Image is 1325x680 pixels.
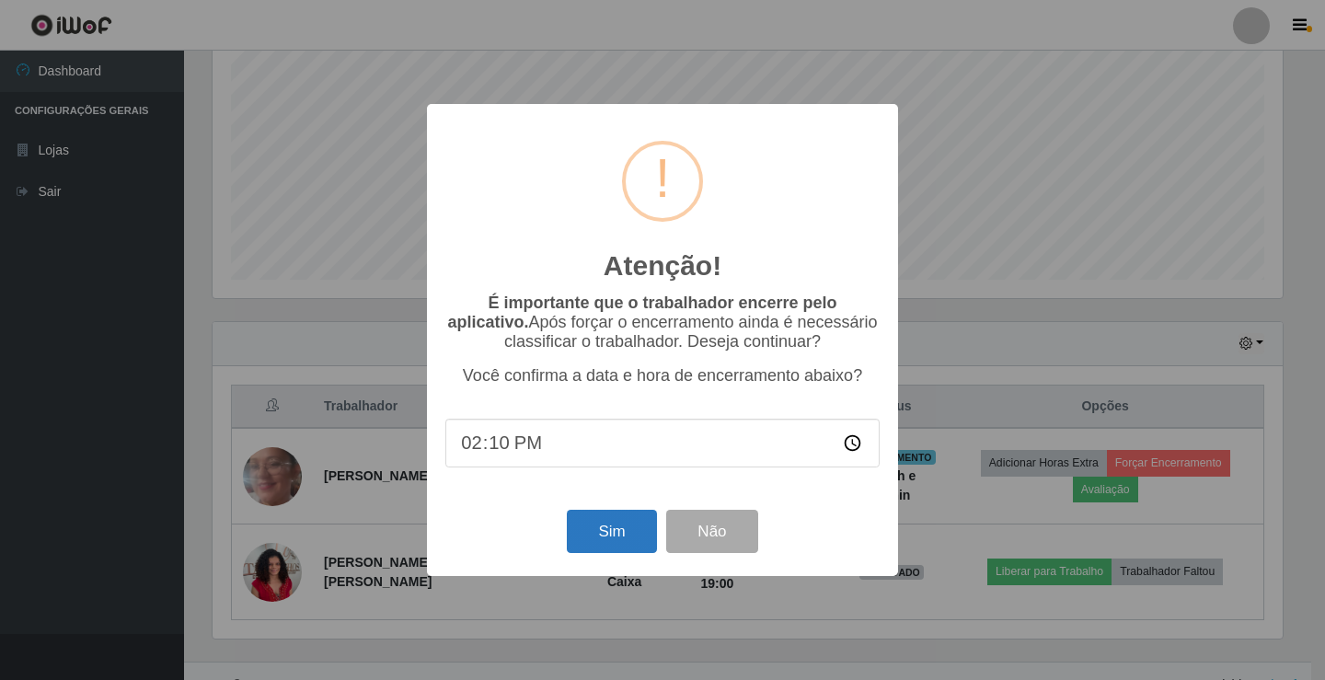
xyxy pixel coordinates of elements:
button: Não [666,510,757,553]
button: Sim [567,510,656,553]
b: É importante que o trabalhador encerre pelo aplicativo. [447,294,836,331]
p: Você confirma a data e hora de encerramento abaixo? [445,366,880,386]
h2: Atenção! [604,249,721,282]
p: Após forçar o encerramento ainda é necessário classificar o trabalhador. Deseja continuar? [445,294,880,352]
